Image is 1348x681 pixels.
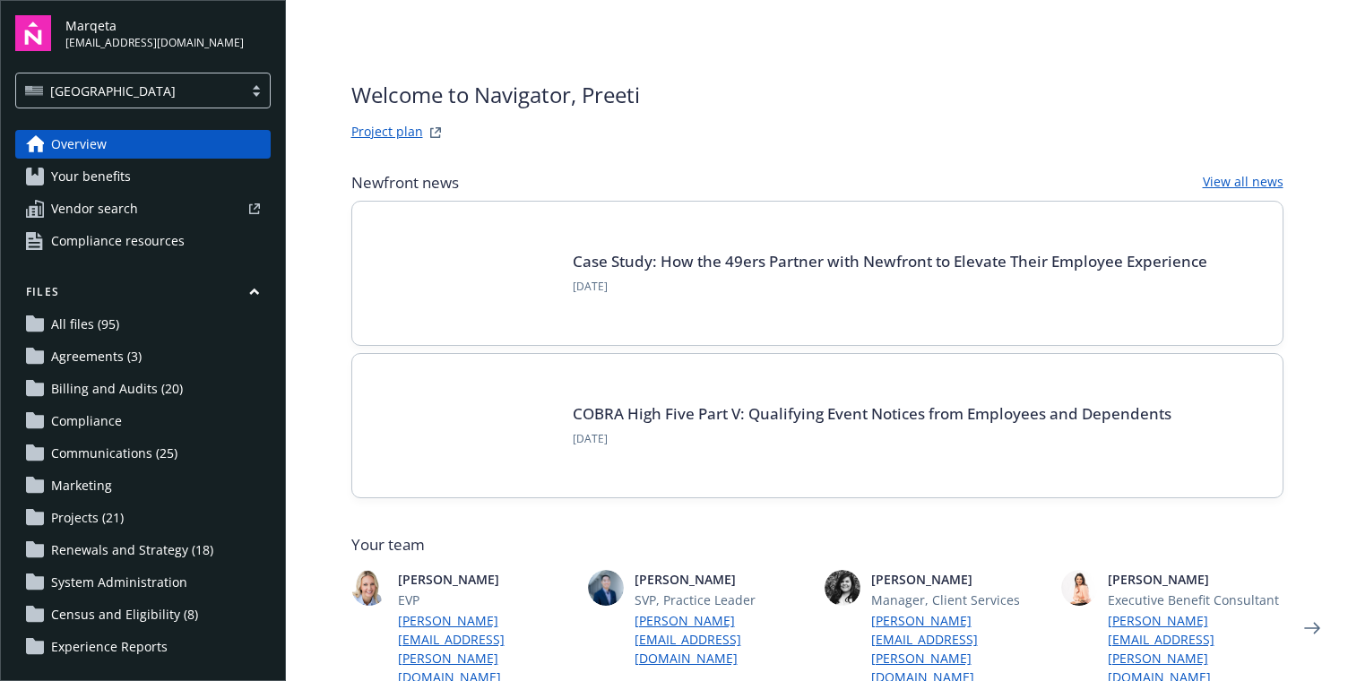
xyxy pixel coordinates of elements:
[65,35,244,51] span: [EMAIL_ADDRESS][DOMAIN_NAME]
[51,471,112,500] span: Marketing
[51,375,183,403] span: Billing and Audits (20)
[15,439,271,468] a: Communications (25)
[573,431,1171,447] span: [DATE]
[51,342,142,371] span: Agreements (3)
[51,407,122,435] span: Compliance
[398,570,574,589] span: [PERSON_NAME]
[15,227,271,255] a: Compliance resources
[51,439,177,468] span: Communications (25)
[351,534,1283,556] span: Your team
[351,172,459,194] span: Newfront news
[51,600,198,629] span: Census and Eligibility (8)
[15,504,271,532] a: Projects (21)
[15,633,271,661] a: Experience Reports
[381,383,551,469] img: BLOG-Card Image - Compliance - COBRA High Five Pt 5 - 09-11-25.jpg
[25,82,234,100] span: [GEOGRAPHIC_DATA]
[635,611,810,668] a: [PERSON_NAME][EMAIL_ADDRESS][DOMAIN_NAME]
[351,79,640,111] span: Welcome to Navigator , Preeti
[635,570,810,589] span: [PERSON_NAME]
[65,15,271,51] button: Marqeta[EMAIL_ADDRESS][DOMAIN_NAME]
[351,570,387,606] img: photo
[351,122,423,143] a: Project plan
[51,536,213,565] span: Renewals and Strategy (18)
[425,122,446,143] a: projectPlanWebsite
[50,82,176,100] span: [GEOGRAPHIC_DATA]
[15,284,271,306] button: Files
[1108,570,1283,589] span: [PERSON_NAME]
[15,568,271,597] a: System Administration
[381,230,551,316] img: Card Image - INSIGHTS copy.png
[51,310,119,339] span: All files (95)
[15,15,51,51] img: navigator-logo.svg
[871,570,1047,589] span: [PERSON_NAME]
[15,130,271,159] a: Overview
[15,471,271,500] a: Marketing
[15,162,271,191] a: Your benefits
[15,375,271,403] a: Billing and Audits (20)
[1298,614,1326,642] a: Next
[15,194,271,223] a: Vendor search
[825,570,860,606] img: photo
[1203,172,1283,194] a: View all news
[573,279,1207,295] span: [DATE]
[398,590,574,609] span: EVP
[1061,570,1097,606] img: photo
[15,342,271,371] a: Agreements (3)
[1108,590,1283,609] span: Executive Benefit Consultant
[15,407,271,435] a: Compliance
[51,227,185,255] span: Compliance resources
[15,600,271,629] a: Census and Eligibility (8)
[51,633,168,661] span: Experience Reports
[588,570,624,606] img: photo
[65,16,244,35] span: Marqeta
[573,403,1171,424] a: COBRA High Five Part V: Qualifying Event Notices from Employees and Dependents
[51,504,124,532] span: Projects (21)
[51,130,107,159] span: Overview
[51,162,131,191] span: Your benefits
[871,590,1047,609] span: Manager, Client Services
[51,194,138,223] span: Vendor search
[573,251,1207,272] a: Case Study: How the 49ers Partner with Newfront to Elevate Their Employee Experience
[15,536,271,565] a: Renewals and Strategy (18)
[635,590,810,609] span: SVP, Practice Leader
[51,568,187,597] span: System Administration
[15,310,271,339] a: All files (95)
